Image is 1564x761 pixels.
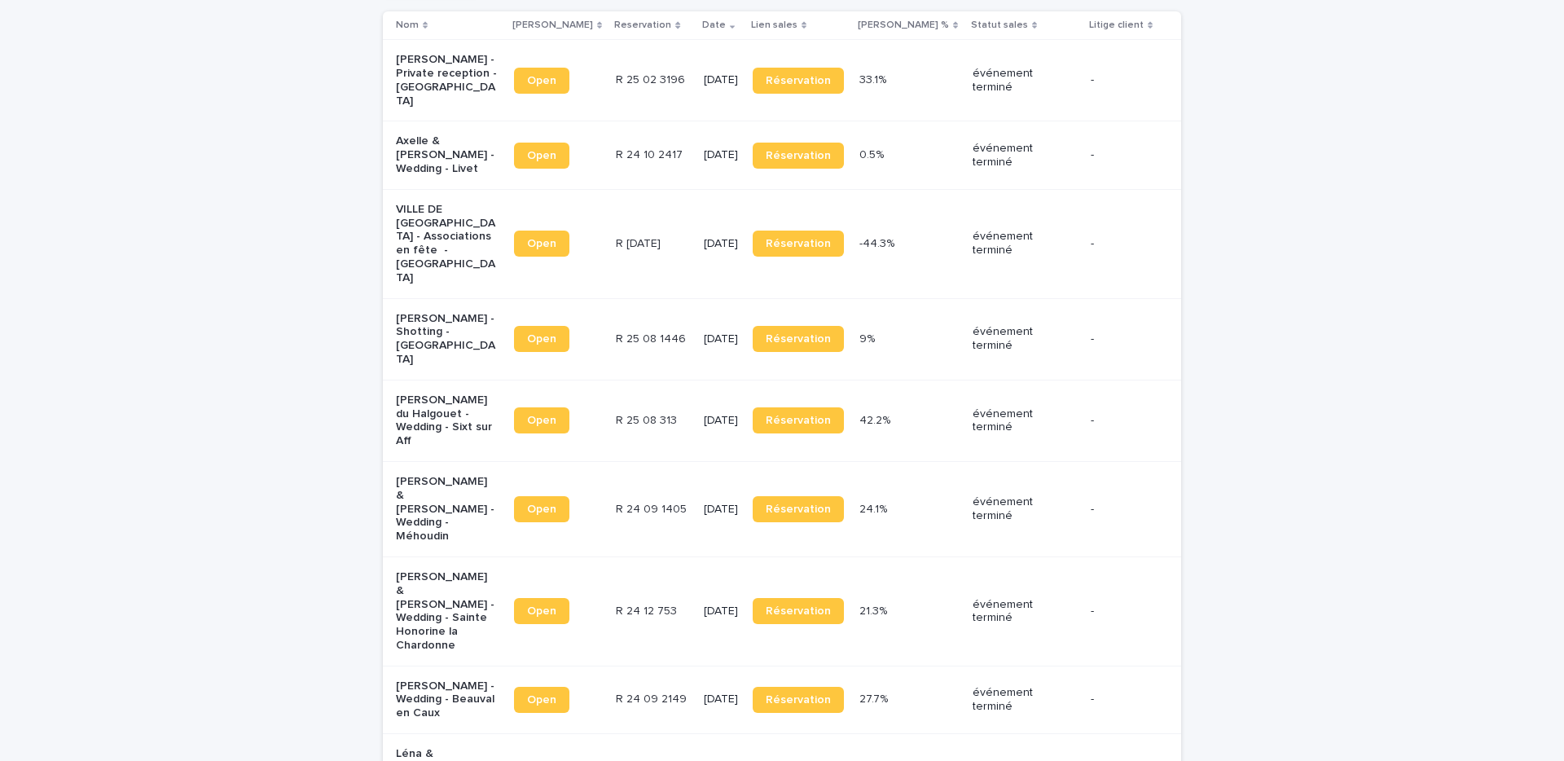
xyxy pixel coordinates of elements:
[753,231,844,257] a: Réservation
[396,53,498,108] p: [PERSON_NAME] - Private reception - [GEOGRAPHIC_DATA]
[616,234,664,251] p: R [DATE]
[766,694,831,706] span: Réservation
[514,496,569,522] a: Open
[383,666,1181,733] tr: [PERSON_NAME] - Wedding - Beauval en CauxOpenR 24 09 2149R 24 09 2149 [DATE]Réservation27.7%27.7%...
[383,40,1181,121] tr: [PERSON_NAME] - Private reception - [GEOGRAPHIC_DATA]OpenR 25 02 3196R 25 02 3196 [DATE]Réservati...
[383,298,1181,380] tr: [PERSON_NAME] - Shotting - [GEOGRAPHIC_DATA]OpenR 25 08 1446R 25 08 1446 [DATE]Réservation9%9% év...
[616,70,688,87] p: R 25 02 3196
[514,598,569,624] a: Open
[973,495,1074,523] p: événement terminé
[859,145,887,162] p: 0.5%
[383,556,1181,666] tr: [PERSON_NAME] & [PERSON_NAME] - Wedding - Sainte Honorine la ChardonneOpenR 24 12 753R 24 12 753 ...
[514,68,569,94] a: Open
[396,16,419,34] p: Nom
[514,687,569,713] a: Open
[616,411,680,428] p: R 25 08 313
[614,16,671,34] p: Reservation
[766,75,831,86] span: Réservation
[527,415,556,426] span: Open
[616,601,680,618] p: R 24 12 753
[527,333,556,345] span: Open
[383,189,1181,298] tr: VILLE DE [GEOGRAPHIC_DATA] - Associations en fête - [GEOGRAPHIC_DATA]OpenR [DATE]R [DATE] [DATE]R...
[1091,693,1155,706] p: -
[514,326,569,352] a: Open
[1089,16,1144,34] p: Litige client
[973,142,1074,169] p: événement terminé
[527,504,556,515] span: Open
[396,312,498,367] p: [PERSON_NAME] - Shotting - [GEOGRAPHIC_DATA]
[973,230,1074,257] p: événement terminé
[766,504,831,515] span: Réservation
[383,461,1181,556] tr: [PERSON_NAME] & [PERSON_NAME] - Wedding - MéhoudinOpenR 24 09 1405R 24 09 1405 [DATE]Réservation2...
[859,70,890,87] p: 33.1%
[396,570,498,653] p: [PERSON_NAME] & [PERSON_NAME] - Wedding - Sainte Honorine la Chardonne
[514,407,569,433] a: Open
[396,134,498,175] p: Axelle & [PERSON_NAME] - Wedding - Livet
[859,499,890,517] p: 24.1%
[1091,503,1155,517] p: -
[616,145,686,162] p: R 24 10 2417
[859,234,898,251] p: -44.3%
[527,75,556,86] span: Open
[704,237,740,251] p: [DATE]
[704,503,740,517] p: [DATE]
[527,150,556,161] span: Open
[527,605,556,617] span: Open
[1091,414,1155,428] p: -
[859,411,894,428] p: 42.2%
[859,689,891,706] p: 27.7%
[753,407,844,433] a: Réservation
[704,605,740,618] p: [DATE]
[527,238,556,249] span: Open
[514,231,569,257] a: Open
[396,394,498,448] p: [PERSON_NAME] du Halgouet - Wedding - Sixt sur Aff
[973,407,1074,435] p: événement terminé
[383,121,1181,189] tr: Axelle & [PERSON_NAME] - Wedding - LivetOpenR 24 10 2417R 24 10 2417 [DATE]Réservation0.5%0.5% év...
[1091,332,1155,346] p: -
[858,16,949,34] p: [PERSON_NAME] %
[766,150,831,161] span: Réservation
[753,68,844,94] a: Réservation
[973,67,1074,95] p: événement terminé
[704,148,740,162] p: [DATE]
[973,325,1074,353] p: événement terminé
[702,16,726,34] p: Date
[973,686,1074,714] p: événement terminé
[616,689,690,706] p: R 24 09 2149
[753,687,844,713] a: Réservation
[704,693,740,706] p: [DATE]
[753,598,844,624] a: Réservation
[973,598,1074,626] p: événement terminé
[616,329,689,346] p: R 25 08 1446
[396,680,498,720] p: [PERSON_NAME] - Wedding - Beauval en Caux
[396,475,498,543] p: [PERSON_NAME] & [PERSON_NAME] - Wedding - Méhoudin
[751,16,797,34] p: Lien sales
[514,143,569,169] a: Open
[753,143,844,169] a: Réservation
[704,414,740,428] p: [DATE]
[971,16,1028,34] p: Statut sales
[704,332,740,346] p: [DATE]
[859,601,890,618] p: 21.3%
[527,694,556,706] span: Open
[766,238,831,249] span: Réservation
[753,326,844,352] a: Réservation
[1091,237,1155,251] p: -
[512,16,593,34] p: [PERSON_NAME]
[766,333,831,345] span: Réservation
[704,73,740,87] p: [DATE]
[616,499,690,517] p: R 24 09 1405
[1091,73,1155,87] p: -
[396,203,498,285] p: VILLE DE [GEOGRAPHIC_DATA] - Associations en fête - [GEOGRAPHIC_DATA]
[1091,148,1155,162] p: -
[766,415,831,426] span: Réservation
[383,380,1181,461] tr: [PERSON_NAME] du Halgouet - Wedding - Sixt sur AffOpenR 25 08 313R 25 08 313 [DATE]Réservation42....
[1091,605,1155,618] p: -
[753,496,844,522] a: Réservation
[859,329,878,346] p: 9%
[766,605,831,617] span: Réservation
